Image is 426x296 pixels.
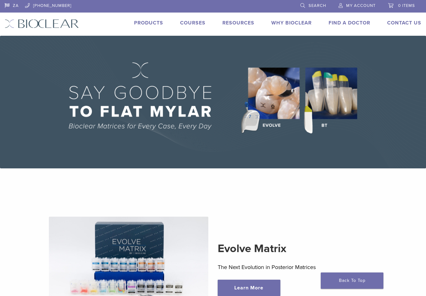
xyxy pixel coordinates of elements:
[218,241,377,256] h2: Evolve Matrix
[387,20,421,26] a: Contact Us
[222,20,254,26] a: Resources
[5,19,79,28] img: Bioclear
[321,272,383,289] a: Back To Top
[309,3,326,8] span: Search
[329,20,370,26] a: Find A Doctor
[218,280,280,296] a: Learn More
[271,20,312,26] a: Why Bioclear
[180,20,205,26] a: Courses
[134,20,163,26] a: Products
[218,262,377,272] p: The Next Evolution in Posterior Matrices
[398,3,415,8] span: 0 items
[346,3,376,8] span: My Account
